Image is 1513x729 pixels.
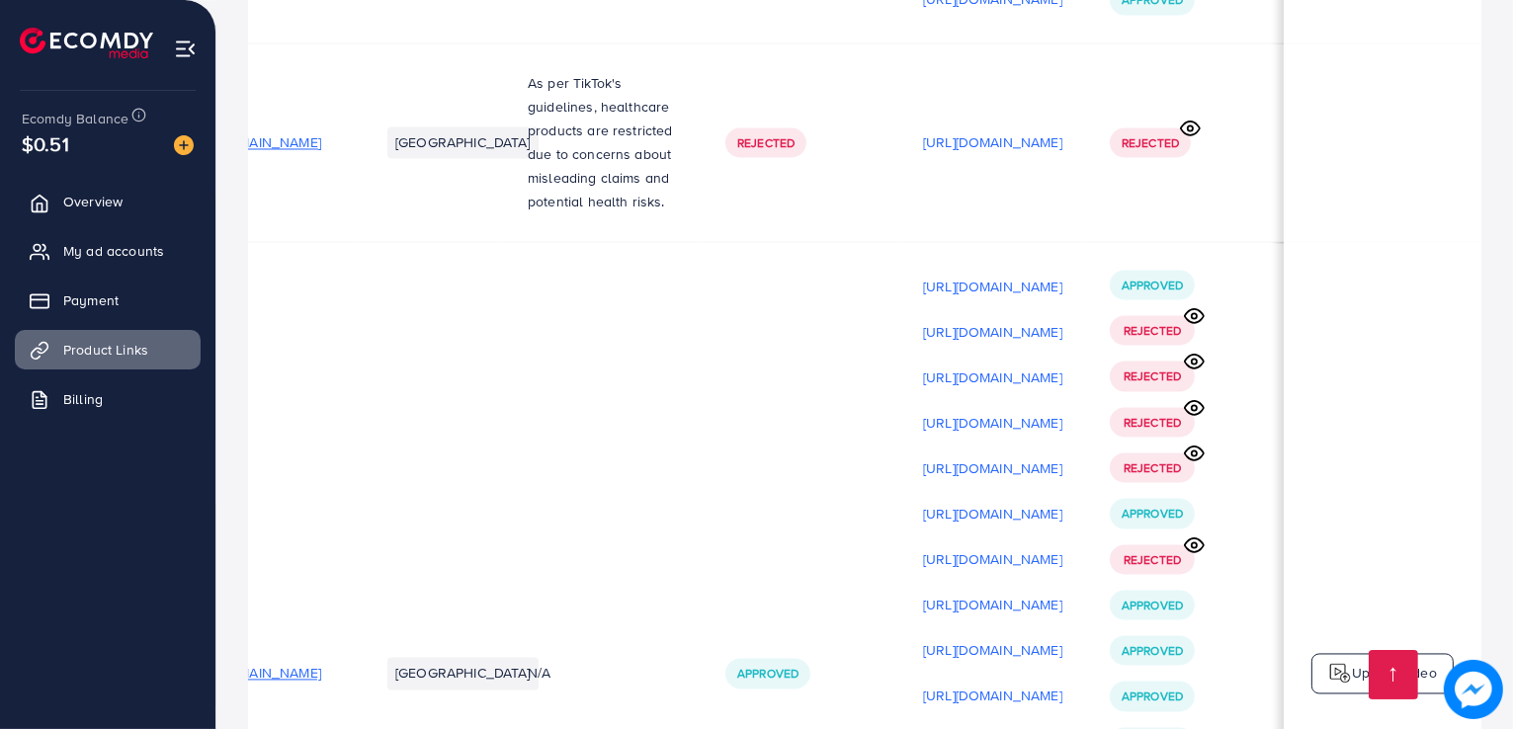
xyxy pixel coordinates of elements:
[15,281,201,320] a: Payment
[737,666,799,683] span: Approved
[1122,643,1183,660] span: Approved
[20,28,153,58] img: logo
[923,412,1062,436] p: [URL][DOMAIN_NAME]
[528,72,678,214] p: As per TikTok's guidelines, healthcare products are restricted due to concerns about misleading c...
[923,685,1062,708] p: [URL][DOMAIN_NAME]
[63,192,123,211] span: Overview
[15,379,201,419] a: Billing
[1444,660,1503,719] img: image
[15,231,201,271] a: My ad accounts
[923,321,1062,345] p: [URL][DOMAIN_NAME]
[737,135,795,152] span: Rejected
[182,133,321,153] span: [URL][DOMAIN_NAME]
[174,135,194,155] img: image
[923,131,1062,155] p: [URL][DOMAIN_NAME]
[923,276,1062,299] p: [URL][DOMAIN_NAME]
[63,389,103,409] span: Billing
[1122,688,1183,705] span: Approved
[63,340,148,360] span: Product Links
[182,664,321,684] span: [URL][DOMAIN_NAME]
[174,38,197,60] img: menu
[15,330,201,369] a: Product Links
[63,290,119,310] span: Payment
[923,639,1062,663] p: [URL][DOMAIN_NAME]
[387,658,539,689] li: [GEOGRAPHIC_DATA]
[1122,278,1183,294] span: Approved
[387,127,539,159] li: [GEOGRAPHIC_DATA]
[1124,460,1181,477] span: Rejected
[923,548,1062,572] p: [URL][DOMAIN_NAME]
[22,129,69,158] span: $0.51
[923,366,1062,390] p: [URL][DOMAIN_NAME]
[1124,415,1181,432] span: Rejected
[1122,506,1183,523] span: Approved
[923,457,1062,481] p: [URL][DOMAIN_NAME]
[1328,662,1352,686] img: logo
[1122,135,1179,152] span: Rejected
[1124,368,1181,385] span: Rejected
[1124,552,1181,569] span: Rejected
[1352,662,1437,686] p: Upload video
[923,503,1062,526] p: [URL][DOMAIN_NAME]
[528,664,550,684] span: N/A
[15,182,201,221] a: Overview
[63,241,164,261] span: My ad accounts
[1122,598,1183,614] span: Approved
[923,594,1062,617] p: [URL][DOMAIN_NAME]
[1124,323,1181,340] span: Rejected
[22,109,128,128] span: Ecomdy Balance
